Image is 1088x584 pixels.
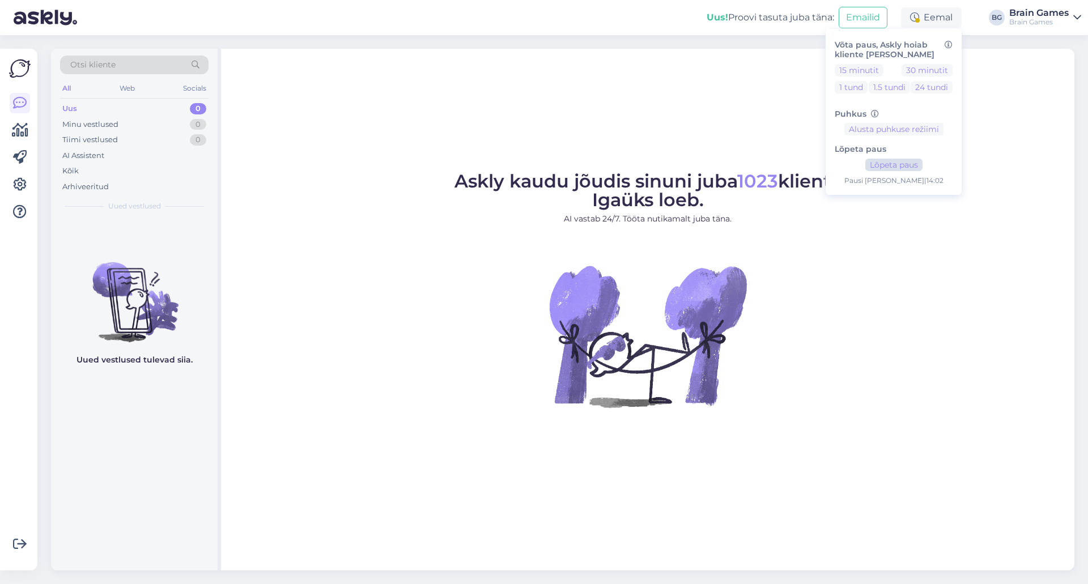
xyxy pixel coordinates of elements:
button: 24 tundi [911,81,953,93]
div: 0 [190,134,206,146]
span: Otsi kliente [70,59,116,71]
p: AI vastab 24/7. Tööta nutikamalt juba täna. [454,213,841,225]
span: Uued vestlused [108,201,161,211]
div: Arhiveeritud [62,181,109,193]
div: Uus [62,103,77,114]
div: Brain Games [1009,18,1069,27]
b: Uus! [707,12,728,23]
button: Lõpeta paus [865,159,923,171]
div: Kõik [62,165,79,177]
div: Pausi [PERSON_NAME] | 14:02 [835,176,953,186]
div: Brain Games [1009,8,1069,18]
img: No Chat active [546,234,750,438]
img: No chats [51,242,218,344]
button: 1.5 tundi [869,81,910,93]
div: Minu vestlused [62,119,118,130]
h6: Lõpeta paus [835,144,953,154]
div: 0 [190,119,206,130]
div: BG [989,10,1005,25]
div: Tiimi vestlused [62,134,118,146]
div: All [60,81,73,96]
p: Uued vestlused tulevad siia. [76,354,193,366]
button: Emailid [839,7,887,28]
span: 1023 [737,170,778,192]
button: 15 minutit [835,64,883,76]
div: Proovi tasuta juba täna: [707,11,834,24]
div: Web [117,81,137,96]
span: Askly kaudu jõudis sinuni juba klienti. Igaüks loeb. [454,170,841,211]
img: Askly Logo [9,58,31,79]
h6: Puhkus [835,109,953,119]
div: Eemal [901,7,962,28]
button: Alusta puhkuse režiimi [844,123,943,135]
div: AI Assistent [62,150,104,161]
a: Brain GamesBrain Games [1009,8,1081,27]
button: 1 tund [835,81,868,93]
div: 0 [190,103,206,114]
button: 30 minutit [902,64,953,76]
h6: Võta paus, Askly hoiab kliente [PERSON_NAME] [835,40,953,59]
div: Socials [181,81,209,96]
